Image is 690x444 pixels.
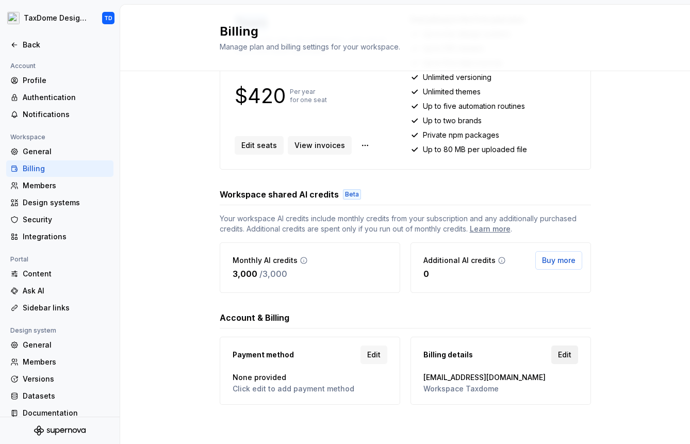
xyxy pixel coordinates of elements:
a: Authentication [6,89,113,106]
div: Workspace [6,131,50,143]
span: View invoices [294,140,345,151]
a: Billing [6,160,113,177]
span: Your workspace AI credits include monthly credits from your subscription and any additionally pur... [220,213,591,234]
h3: Account & Billing [220,311,289,324]
p: / 3,000 [259,268,287,280]
p: Up to 80 MB per uploaded file [423,144,527,155]
a: Back [6,37,113,53]
div: Versions [23,374,109,384]
p: Additional AI credits [423,255,496,266]
a: Learn more [470,224,511,234]
p: Unlimited versioning [423,72,491,83]
div: Datasets [23,391,109,401]
a: Integrations [6,228,113,245]
div: General [23,340,109,350]
div: Content [23,269,109,279]
p: Monthly AI credits [233,255,298,266]
div: Documentation [23,408,109,418]
svg: Supernova Logo [34,425,86,436]
div: Back [23,40,109,50]
div: Design systems [23,198,109,208]
p: Per year for one seat [290,88,327,104]
h3: Workspace shared AI credits [220,188,339,201]
span: Billing details [423,350,473,360]
div: Account [6,60,40,72]
a: Edit [551,346,578,364]
span: Payment method [233,350,294,360]
div: Security [23,215,109,225]
div: Portal [6,253,32,266]
img: da704ea1-22e8-46cf-95f8-d9f462a55abe.png [7,12,20,24]
p: Up to five automation routines [423,101,525,111]
p: 0 [423,268,429,280]
div: Integrations [23,232,109,242]
span: Workspace Taxdome [423,384,578,394]
div: Sidebar links [23,303,109,313]
span: Edit [558,350,571,360]
div: Beta [343,189,361,200]
div: Ask AI [23,286,109,296]
h2: Billing [220,23,579,40]
div: Notifications [23,109,109,120]
span: Buy more [542,255,576,266]
button: Buy more [535,251,582,270]
div: Design system [6,324,60,337]
p: Private npm packages [423,130,499,140]
button: Edit seats [235,136,284,155]
div: TD [104,14,112,22]
a: Members [6,177,113,194]
a: Security [6,211,113,228]
a: Profile [6,72,113,89]
a: Members [6,354,113,370]
span: Click edit to add payment method [233,384,387,394]
a: Ask AI [6,283,113,299]
span: [EMAIL_ADDRESS][DOMAIN_NAME] [423,372,578,383]
div: Profile [23,75,109,86]
a: Documentation [6,405,113,421]
p: Up to two brands [423,116,482,126]
a: View invoices [288,136,352,155]
a: Versions [6,371,113,387]
a: General [6,143,113,160]
div: TaxDome Design System [24,13,90,23]
button: TaxDome Design SystemTD [2,7,118,29]
a: Sidebar links [6,300,113,316]
p: 3,000 [233,268,257,280]
span: Edit [367,350,381,360]
span: Edit seats [241,140,277,151]
span: Manage plan and billing settings for your workspace. [220,42,400,51]
div: Billing [23,163,109,174]
a: Notifications [6,106,113,123]
div: General [23,146,109,157]
a: Design systems [6,194,113,211]
div: Authentication [23,92,109,103]
a: General [6,337,113,353]
p: Unlimited themes [423,87,481,97]
div: Members [23,357,109,367]
div: Members [23,180,109,191]
p: $420 [235,90,286,102]
a: Content [6,266,113,282]
a: Datasets [6,388,113,404]
a: Edit [360,346,387,364]
span: None provided [233,372,387,383]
